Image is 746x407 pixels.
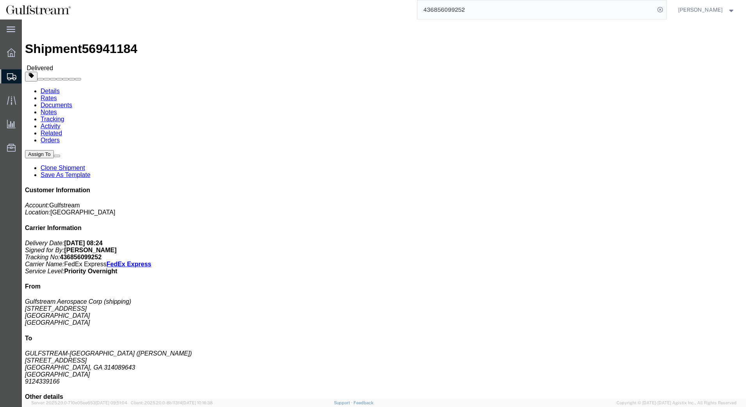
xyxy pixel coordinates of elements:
[353,400,373,405] a: Feedback
[131,400,213,405] span: Client: 2025.20.0-8b113f4
[5,4,71,16] img: logo
[678,5,735,14] button: [PERSON_NAME]
[334,400,353,405] a: Support
[678,5,723,14] span: Chase Cameron
[417,0,655,19] input: Search for shipment number, reference number
[616,400,737,406] span: Copyright © [DATE]-[DATE] Agistix Inc., All Rights Reserved
[22,19,746,399] iframe: FS Legacy Container
[96,400,127,405] span: [DATE] 09:51:04
[182,400,213,405] span: [DATE] 10:16:38
[31,400,127,405] span: Server: 2025.20.0-710e05ee653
